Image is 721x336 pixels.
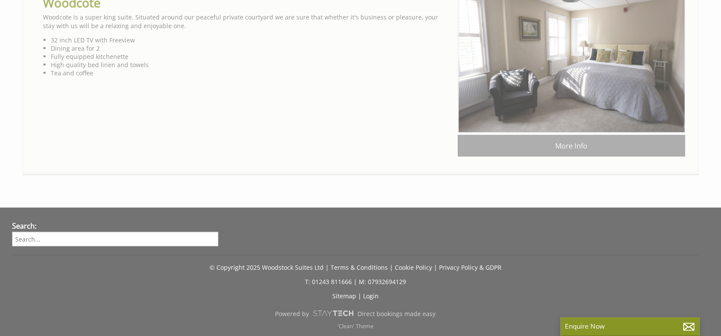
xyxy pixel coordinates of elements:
[210,263,324,271] a: © Copyright 2025 Woodstock Suites Ltd
[363,291,379,300] a: Login
[43,13,451,29] p: Woodcote is a super king suite. Situated around our peaceful private courtyard we are sure that w...
[12,306,698,320] a: Powered byDirect bookings made easy
[434,263,437,271] span: |
[565,322,695,331] p: Enquire Now
[395,263,432,271] a: Cookie Policy
[51,36,451,44] li: 32 inch LED TV with Freeview
[358,291,361,300] span: |
[51,68,451,77] li: Tea and coffee
[325,263,329,271] span: |
[12,232,218,246] input: Search...
[12,221,218,230] h3: Search:
[12,322,698,330] p: 'Clean' Theme
[305,277,352,285] a: T: 01243 811666
[390,263,393,271] span: |
[51,60,451,68] li: High quality bed linen and towels
[359,277,406,285] a: M: 07932694129
[51,52,451,60] li: Fully equipped kitchenette
[332,291,356,300] a: Sitemap
[331,263,388,271] a: Terms & Conditions
[354,277,357,285] span: |
[458,135,685,156] a: More Info
[51,44,451,52] li: Dining area for 2
[312,308,354,318] img: scrumpy.png
[439,263,501,271] a: Privacy Policy & GDPR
